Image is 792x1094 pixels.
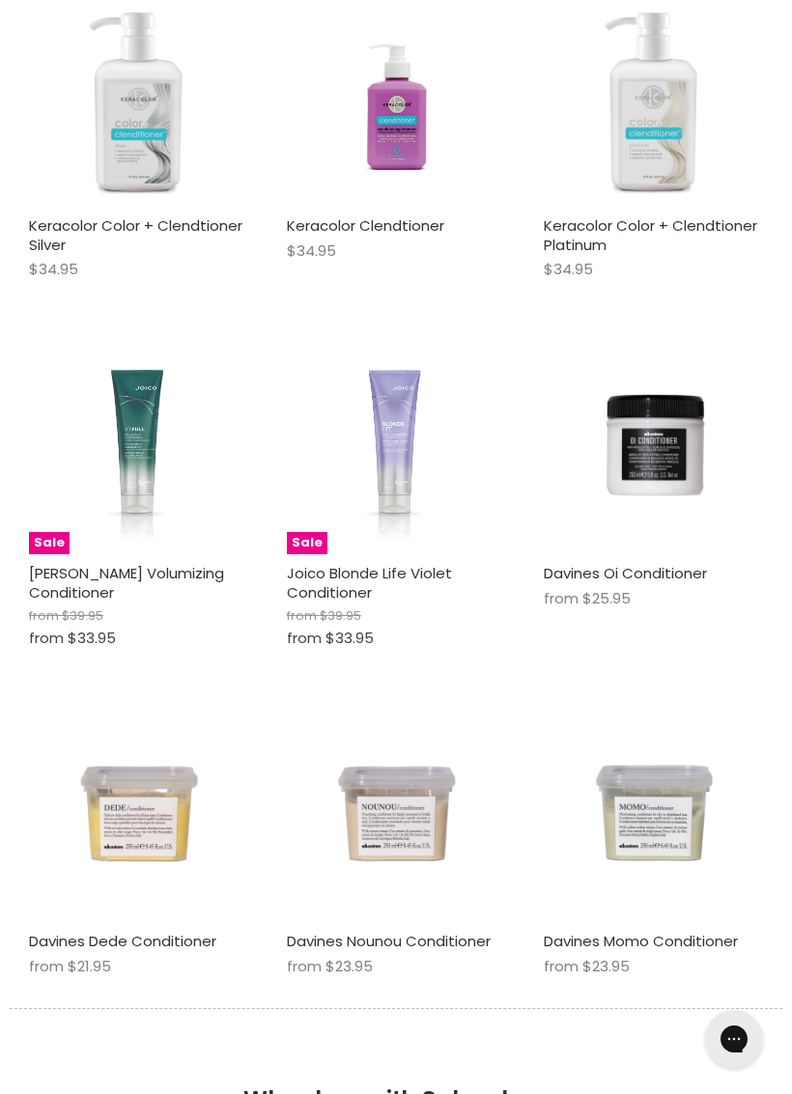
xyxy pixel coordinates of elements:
span: $33.95 [325,628,374,648]
span: from [29,628,64,648]
a: Davines Dede Conditioner [29,931,216,951]
img: Davines Oi Conditioner [544,336,763,555]
img: Davines Momo Conditioner [544,704,763,923]
span: Sale [29,532,70,554]
span: $39.95 [62,606,103,625]
iframe: Gorgias live chat messenger [695,1003,773,1075]
span: $34.95 [544,259,593,279]
a: Joico Blonde Life Violet ConditionerSale [287,336,506,555]
a: Keracolor Color + Clendtioner Silver [29,215,242,255]
span: $21.95 [68,956,111,976]
span: from [29,606,59,625]
a: Davines Nounou Conditioner [287,931,491,951]
a: Davines Oi Conditioner [544,563,707,583]
a: Keracolor Clendtioner [287,215,444,236]
span: $33.95 [68,628,116,648]
img: Davines Nounou Conditioner [287,704,506,923]
span: from [29,956,64,976]
span: $25.95 [582,588,631,608]
span: Sale [287,532,327,554]
a: Joico Joifull Volumizing ConditionerSale [29,336,248,555]
span: $34.95 [29,259,78,279]
a: [PERSON_NAME] Volumizing Conditioner [29,563,224,603]
span: from [544,956,579,976]
img: Davines Dede Conditioner [29,704,248,923]
a: Keracolor Color + Clendtioner Platinum [544,215,757,255]
a: Joico Blonde Life Violet Conditioner [287,563,452,603]
img: Joico Blonde Life Violet Conditioner [332,336,459,555]
span: from [544,588,579,608]
span: $39.95 [320,606,361,625]
span: from [287,606,317,625]
a: Davines Momo Conditioner [544,931,738,951]
img: Joico Joifull Volumizing Conditioner [75,336,202,555]
span: $23.95 [582,956,630,976]
span: from [287,956,322,976]
span: $23.95 [325,956,373,976]
span: from [287,628,322,648]
span: $34.95 [287,240,336,261]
